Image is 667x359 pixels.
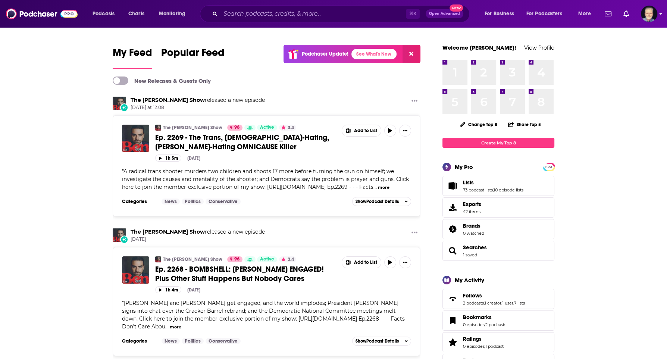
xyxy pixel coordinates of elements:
[207,5,477,22] div: Search podcasts, credits, & more...
[206,338,241,344] a: Conservative
[455,163,473,171] div: My Pro
[455,277,484,284] div: My Activity
[351,49,397,59] a: See What's New
[182,338,204,344] a: Politics
[155,125,161,131] a: The Ben Shapiro Show
[155,286,181,293] button: 1h 4m
[463,244,487,251] a: Searches
[502,300,513,306] a: 1 user
[131,228,205,235] a: The Ben Shapiro Show
[6,7,78,21] img: Podchaser - Follow, Share and Rate Podcasts
[463,300,484,306] a: 2 podcasts
[442,44,516,51] a: Welcome [PERSON_NAME]!
[257,125,277,131] a: Active
[120,235,128,244] div: New Episode
[161,46,225,63] span: Popular Feed
[113,77,211,85] a: New Releases & Guests Only
[131,97,205,103] a: The Ben Shapiro Show
[463,314,492,321] span: Bookmarks
[513,300,514,306] span: ,
[501,300,502,306] span: ,
[120,103,128,112] div: New Episode
[354,128,377,134] span: Add to List
[455,120,502,129] button: Change Top 8
[463,292,482,299] span: Follows
[463,201,481,207] span: Exports
[342,125,381,136] button: Show More Button
[463,179,523,186] a: Lists
[463,322,485,327] a: 0 episodes
[450,4,463,12] span: New
[155,256,161,262] a: The Ben Shapiro Show
[170,324,181,330] button: more
[463,252,477,257] a: 1 saved
[408,97,420,106] button: Show More Button
[356,338,399,344] span: Show Podcast Details
[442,310,554,331] span: Bookmarks
[234,124,239,131] span: 96
[526,9,562,19] span: For Podcasters
[122,168,409,190] span: A radical trans shooter murders two children and shoots 17 more before turning the gun on himself...
[187,287,200,293] div: [DATE]
[544,164,553,170] span: PRO
[524,44,554,51] a: View Profile
[161,46,225,69] a: Popular Feed
[155,265,324,283] span: Ep. 2268 - BOMBSHELL: [PERSON_NAME] ENGAGED! Plus Other Stuff Happens But Nobody Cares
[131,228,265,235] h3: released a new episode
[279,256,296,262] button: 3.4
[373,184,377,190] span: ...
[87,8,124,20] button: open menu
[93,9,115,19] span: Podcasts
[159,9,185,19] span: Monitoring
[442,289,554,309] span: Follows
[122,199,156,205] h3: Categories
[602,7,614,20] a: Show notifications dropdown
[463,231,484,236] a: 0 watched
[463,209,481,214] span: 42 items
[378,184,389,191] button: more
[445,224,460,234] a: Brands
[182,199,204,205] a: Politics
[641,6,657,22] img: User Profile
[155,154,181,162] button: 1h 5m
[122,256,149,284] a: Ep. 2268 - BOMBSHELL: Taylor Swift ENGAGED! Plus Other Stuff Happens But Nobody Cares
[463,187,493,193] a: 73 podcast lists
[113,228,126,242] a: The Ben Shapiro Show
[485,9,514,19] span: For Business
[279,125,296,131] button: 3.4
[463,335,504,342] a: Ratings
[162,199,180,205] a: News
[485,322,485,327] span: ,
[408,228,420,238] button: Show More Button
[302,51,348,57] p: Podchaser Update!
[493,187,494,193] span: ,
[155,265,336,283] a: Ep. 2268 - BOMBSHELL: [PERSON_NAME] ENGAGED! Plus Other Stuff Happens But Nobody Cares
[155,133,329,152] span: Ep. 2269 - The Trans, [DEMOGRAPHIC_DATA]-Hating, [PERSON_NAME]-Hating OMNICAUSE Killer
[573,8,600,20] button: open menu
[227,256,242,262] a: 96
[429,12,460,16] span: Open Advanced
[260,124,274,131] span: Active
[113,97,126,110] img: The Ben Shapiro Show
[445,202,460,213] span: Exports
[522,8,573,20] button: open menu
[445,181,460,191] a: Lists
[426,9,463,18] button: Open AdvancedNew
[122,300,405,330] span: [PERSON_NAME] and [PERSON_NAME] get engaged, and the world implodes; President [PERSON_NAME] sign...
[442,176,554,196] span: Lists
[485,344,485,349] span: ,
[485,344,504,349] a: 1 podcast
[484,300,485,306] span: ,
[113,46,152,63] span: My Feed
[445,315,460,326] a: Bookmarks
[463,344,485,349] a: 0 episodes
[354,260,377,265] span: Add to List
[131,104,265,111] span: [DATE] at 12:08
[442,241,554,261] span: Searches
[445,294,460,304] a: Follows
[356,199,399,204] span: Show Podcast Details
[494,187,523,193] a: 10 episode lists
